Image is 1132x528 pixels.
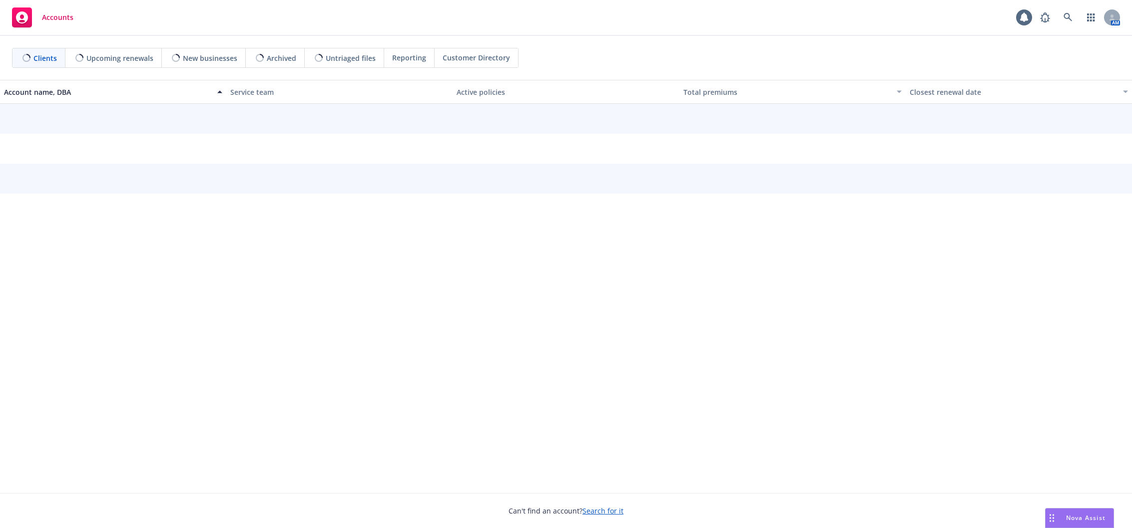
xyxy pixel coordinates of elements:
span: Can't find an account? [509,506,623,516]
a: Switch app [1081,7,1101,27]
button: Service team [226,80,453,104]
div: Service team [230,87,449,97]
a: Search [1058,7,1078,27]
span: Accounts [42,13,73,21]
a: Search for it [582,506,623,516]
button: Total premiums [679,80,906,104]
a: Accounts [8,3,77,31]
span: Clients [33,53,57,63]
a: Report a Bug [1035,7,1055,27]
div: Closest renewal date [910,87,1117,97]
span: Untriaged files [326,53,376,63]
div: Drag to move [1046,509,1058,528]
div: Active policies [457,87,675,97]
div: Total premiums [683,87,891,97]
button: Active policies [453,80,679,104]
button: Closest renewal date [906,80,1132,104]
span: Customer Directory [443,52,510,63]
span: Archived [267,53,296,63]
div: Account name, DBA [4,87,211,97]
span: Nova Assist [1066,514,1106,522]
button: Nova Assist [1045,508,1114,528]
span: New businesses [183,53,237,63]
span: Upcoming renewals [86,53,153,63]
span: Reporting [392,52,426,63]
